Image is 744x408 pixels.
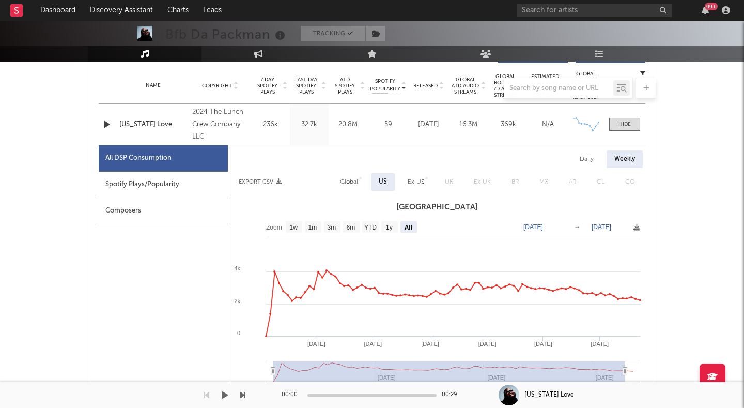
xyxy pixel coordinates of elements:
[237,330,240,336] text: 0
[292,119,326,130] div: 32.7k
[99,198,228,224] div: Composers
[411,119,446,130] div: [DATE]
[165,26,288,43] div: Bfb Da Packman
[340,176,358,188] div: Global
[234,265,240,271] text: 4k
[328,224,336,231] text: 3m
[234,298,240,304] text: 2k
[491,73,519,98] span: Global Rolling 7D Audio Streams
[301,26,365,41] button: Tracking
[570,70,601,101] div: Global Streaming Trend (Last 60D)
[239,179,282,185] button: Export CSV
[523,223,543,231] text: [DATE]
[705,3,718,10] div: 99 +
[504,84,613,93] input: Search by song name or URL
[478,341,497,347] text: [DATE]
[228,201,645,214] h3: [GEOGRAPHIC_DATA]
[386,224,393,231] text: 1y
[572,150,601,168] div: Daily
[531,119,565,130] div: N/A
[370,119,406,130] div: 59
[592,223,611,231] text: [DATE]
[364,341,382,347] text: [DATE]
[331,77,359,95] span: ATD Spotify Plays
[534,341,552,347] text: [DATE]
[254,77,281,95] span: 7 Day Spotify Plays
[99,145,228,172] div: All DSP Consumption
[451,77,479,95] span: Global ATD Audio Streams
[491,119,525,130] div: 369k
[254,119,287,130] div: 236k
[531,73,559,98] span: Estimated % Playlist Streams Last Day
[307,341,326,347] text: [DATE]
[442,389,462,401] div: 00:29
[308,224,317,231] text: 1m
[290,224,298,231] text: 1w
[405,224,412,231] text: All
[702,6,709,14] button: 99+
[105,152,172,164] div: All DSP Consumption
[266,224,282,231] text: Zoom
[524,390,574,400] div: [US_STATE] Love
[192,106,249,143] div: 2024 The Lunch Crew Company LLC
[408,176,424,188] div: Ex-US
[421,341,439,347] text: [DATE]
[364,224,377,231] text: YTD
[282,389,302,401] div: 00:00
[591,341,609,347] text: [DATE]
[347,224,355,231] text: 6m
[379,176,387,188] div: US
[517,4,672,17] input: Search for artists
[292,77,320,95] span: Last Day Spotify Plays
[331,119,365,130] div: 20.8M
[99,172,228,198] div: Spotify Plays/Popularity
[607,150,643,168] div: Weekly
[574,223,580,231] text: →
[451,119,486,130] div: 16.3M
[119,119,187,130] a: [US_STATE] Love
